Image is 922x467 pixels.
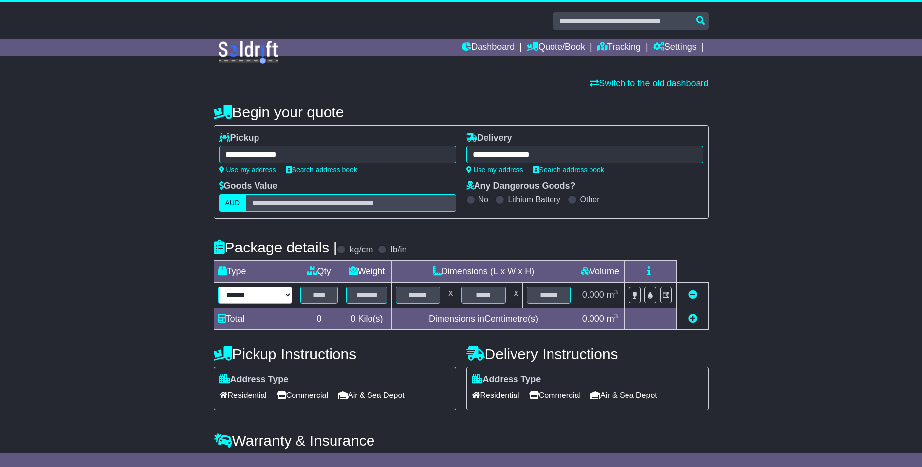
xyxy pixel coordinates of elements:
h4: Delivery Instructions [466,346,709,362]
span: 0 [350,314,355,323]
span: Residential [472,388,519,403]
td: 0 [296,308,342,330]
sup: 3 [614,288,618,296]
label: Any Dangerous Goods? [466,181,576,192]
td: Volume [575,261,625,283]
a: Add new item [688,314,697,323]
a: Switch to the old dashboard [590,78,708,88]
a: Remove this item [688,290,697,300]
label: AUD [219,194,247,212]
label: Pickup [219,133,259,144]
td: Weight [342,261,392,283]
span: 0.000 [582,290,604,300]
td: x [510,283,522,308]
span: Commercial [277,388,328,403]
h4: Begin your quote [214,104,709,120]
h4: Warranty & Insurance [214,432,709,449]
label: No [479,195,488,204]
sup: 3 [614,312,618,320]
span: Air & Sea Depot [590,388,657,403]
label: Other [580,195,600,204]
label: Address Type [219,374,289,385]
span: m [607,314,618,323]
td: Dimensions (L x W x H) [392,261,575,283]
label: Lithium Battery [508,195,560,204]
h4: Pickup Instructions [214,346,456,362]
td: x [444,283,457,308]
td: Dimensions in Centimetre(s) [392,308,575,330]
span: Commercial [529,388,581,403]
a: Dashboard [462,39,515,56]
td: Total [214,308,296,330]
a: Search address book [286,166,357,174]
td: Type [214,261,296,283]
label: kg/cm [349,245,373,255]
td: Kilo(s) [342,308,392,330]
label: Delivery [466,133,512,144]
td: Qty [296,261,342,283]
span: Residential [219,388,267,403]
label: Address Type [472,374,541,385]
span: m [607,290,618,300]
a: Quote/Book [527,39,585,56]
a: Tracking [597,39,641,56]
span: Air & Sea Depot [338,388,405,403]
a: Search address book [533,166,604,174]
a: Use my address [466,166,523,174]
label: Goods Value [219,181,278,192]
h4: Package details | [214,239,337,255]
span: 0.000 [582,314,604,323]
label: lb/in [390,245,406,255]
a: Settings [653,39,697,56]
a: Use my address [219,166,276,174]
